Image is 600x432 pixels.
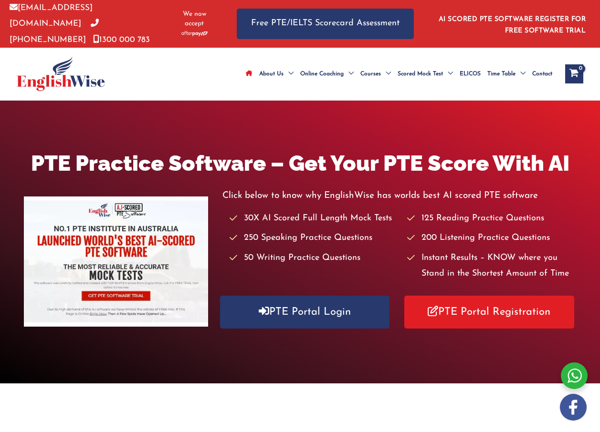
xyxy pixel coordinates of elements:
img: Afterpay-Logo [181,31,208,36]
a: [PHONE_NUMBER] [10,20,99,43]
a: PTE Portal Registration [404,296,574,329]
img: white-facebook.png [560,394,587,421]
a: AI SCORED PTE SOFTWARE REGISTER FOR FREE SOFTWARE TRIAL [439,16,586,34]
nav: Site Navigation: Main Menu [242,57,556,91]
span: Menu Toggle [381,57,391,91]
a: 1300 000 783 [93,36,150,44]
span: About Us [259,57,284,91]
a: Time TableMenu Toggle [484,57,529,91]
span: Courses [360,57,381,91]
li: 125 Reading Practice Questions [407,211,576,226]
p: Click below to know why EnglishWise has worlds best AI scored PTE software [222,188,576,204]
a: Free PTE/IELTS Scorecard Assessment [237,9,414,39]
a: View Shopping Cart, empty [565,64,583,83]
h1: PTE Practice Software – Get Your PTE Score With AI [24,148,576,178]
a: Online CoachingMenu Toggle [297,57,357,91]
span: Contact [532,57,552,91]
a: ELICOS [456,57,484,91]
a: [EMAIL_ADDRESS][DOMAIN_NAME] [10,4,93,28]
li: 50 Writing Practice Questions [230,250,398,266]
li: 200 Listening Practice Questions [407,230,576,246]
img: pte-institute-main [24,196,208,327]
span: Online Coaching [300,57,344,91]
li: Instant Results – KNOW where you Stand in the Shortest Amount of Time [407,250,576,282]
img: cropped-ew-logo [17,57,105,91]
span: Menu Toggle [284,57,294,91]
a: Scored Mock TestMenu Toggle [394,57,456,91]
li: 250 Speaking Practice Questions [230,230,398,246]
span: Menu Toggle [443,57,453,91]
span: We now accept [176,10,213,29]
span: ELICOS [460,57,481,91]
li: 30X AI Scored Full Length Mock Tests [230,211,398,226]
span: Scored Mock Test [398,57,443,91]
a: CoursesMenu Toggle [357,57,394,91]
span: Menu Toggle [344,57,354,91]
a: Contact [529,57,556,91]
span: Time Table [487,57,516,91]
a: PTE Portal Login [220,296,390,329]
a: About UsMenu Toggle [256,57,297,91]
aside: Header Widget 1 [433,8,590,39]
span: Menu Toggle [516,57,526,91]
